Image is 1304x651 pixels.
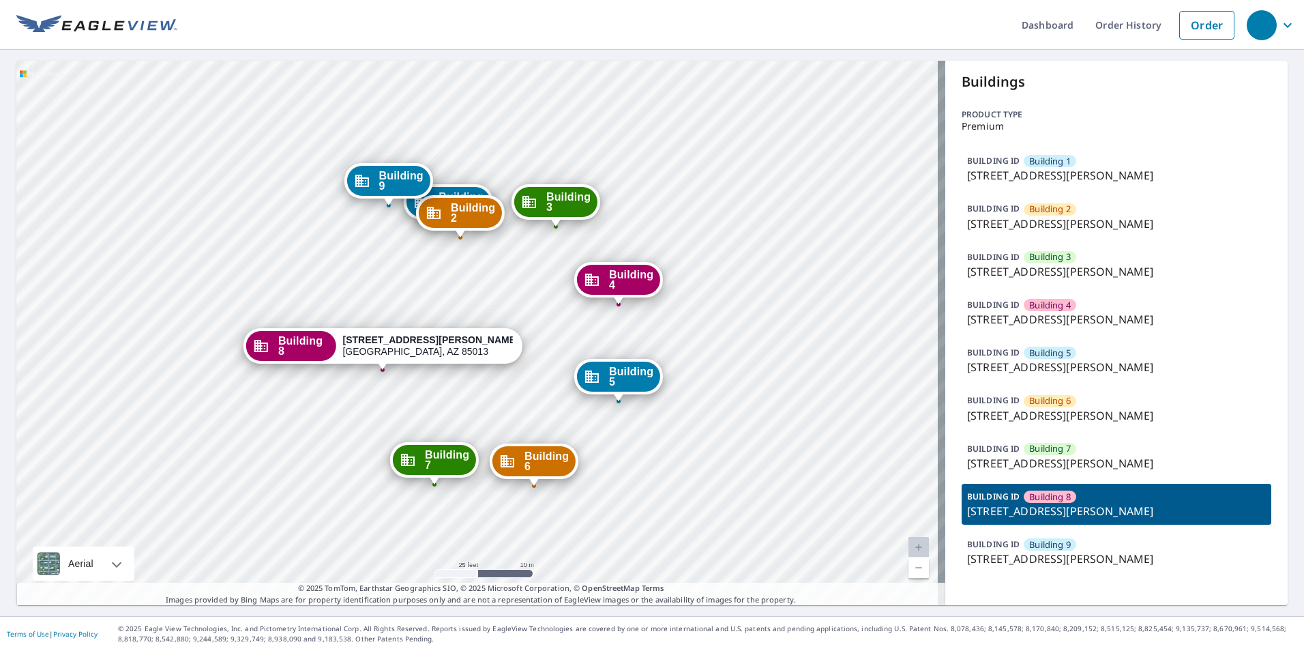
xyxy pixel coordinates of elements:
[344,163,433,205] div: Dropped pin, building Building 9, Commercial property, 334 West Medlock Drive Phoenix, AZ 85013
[416,195,505,237] div: Dropped pin, building Building 2, Commercial property, 334 West Medlock Drive Phoenix, AZ 85013
[908,558,929,578] a: Current Level 20, Zoom Out
[967,394,1020,406] p: BUILDING ID
[7,629,49,639] a: Terms of Use
[1029,203,1071,216] span: Building 2
[574,359,663,401] div: Dropped pin, building Building 5, Commercial property, 334 West Medlock Drive Phoenix, AZ 85013
[1029,299,1071,312] span: Building 4
[582,583,639,593] a: OpenStreetMap
[53,629,98,639] a: Privacy Policy
[118,624,1297,644] p: © 2025 Eagle View Technologies, Inc. and Pictometry International Corp. All Rights Reserved. Repo...
[967,299,1020,310] p: BUILDING ID
[524,451,569,472] span: Building 6
[512,184,600,227] div: Dropped pin, building Building 3, Commercial property, 334 West Medlock Drive Phoenix, AZ 85013
[962,108,1271,121] p: Product type
[404,184,492,227] div: Dropped pin, building Building 1, Commercial property, 334 W Medlock Dr Phoenix, AZ 85013
[7,630,98,638] p: |
[967,251,1020,263] p: BUILDING ID
[342,334,512,358] div: [GEOGRAPHIC_DATA], AZ 85013
[967,443,1020,454] p: BUILDING ID
[439,192,483,212] span: Building 1
[967,347,1020,358] p: BUILDING ID
[1029,538,1071,551] span: Building 9
[1029,250,1071,263] span: Building 3
[379,171,424,191] span: Building 9
[1029,347,1071,360] span: Building 5
[298,583,664,594] span: © 2025 TomTom, Earthstar Geographics SIO, © 2025 Microsoft Corporation, ©
[16,15,177,35] img: EV Logo
[967,455,1266,472] p: [STREET_ADDRESS][PERSON_NAME]
[962,72,1271,92] p: Buildings
[1029,442,1071,455] span: Building 7
[967,538,1020,550] p: BUILDING ID
[609,270,653,290] span: Building 4
[64,547,98,581] div: Aerial
[243,328,522,371] div: Dropped pin, building Building 8, Commercial property, 334 West Medlock Drive Phoenix, AZ 85013
[967,155,1020,167] p: BUILDING ID
[451,203,495,223] span: Building 2
[1029,394,1071,407] span: Building 6
[967,167,1266,184] p: [STREET_ADDRESS][PERSON_NAME]
[967,407,1266,424] p: [STREET_ADDRESS][PERSON_NAME]
[33,547,134,581] div: Aerial
[609,366,653,387] span: Building 5
[967,263,1266,280] p: [STREET_ADDRESS][PERSON_NAME]
[967,551,1266,567] p: [STREET_ADDRESS][PERSON_NAME]
[967,491,1020,502] p: BUILDING ID
[1029,491,1071,504] span: Building 8
[278,336,329,356] span: Building 8
[642,583,664,593] a: Terms
[967,503,1266,519] p: [STREET_ADDRESS][PERSON_NAME]
[390,442,479,484] div: Dropped pin, building Building 7, Commercial property, 334 West Medlock Drive Phoenix, AZ 85013
[962,121,1271,132] p: Premium
[490,444,578,486] div: Dropped pin, building Building 6, Commercial property, 334 West Medlock Drive Phoenix, AZ 85013
[908,537,929,558] a: Current Level 20, Zoom In Disabled
[574,262,663,304] div: Dropped pin, building Building 4, Commercial property, 334 West Medlock Drive Phoenix, AZ 85013
[967,359,1266,375] p: [STREET_ADDRESS][PERSON_NAME]
[342,334,518,345] strong: [STREET_ADDRESS][PERSON_NAME]
[1179,11,1234,40] a: Order
[967,203,1020,214] p: BUILDING ID
[967,311,1266,328] p: [STREET_ADDRESS][PERSON_NAME]
[967,216,1266,232] p: [STREET_ADDRESS][PERSON_NAME]
[16,583,945,605] p: Images provided by Bing Maps are for property identification purposes only and are not a represen...
[1029,155,1071,168] span: Building 1
[546,192,591,212] span: Building 3
[425,450,469,470] span: Building 7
